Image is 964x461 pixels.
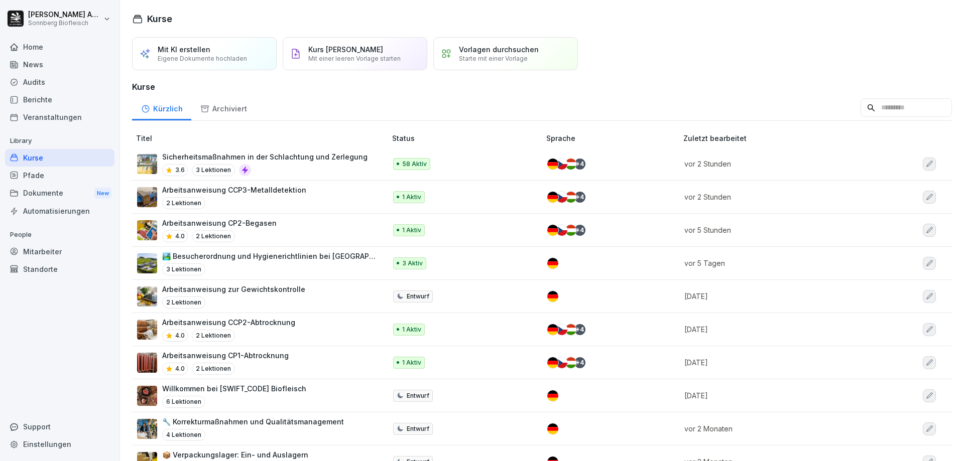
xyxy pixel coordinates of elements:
p: Library [5,133,114,149]
p: Arbeitsanweisung CCP2-Abtrocknung [162,317,295,328]
div: + 4 [574,357,585,368]
p: Arbeitsanweisung CCP3-Metalldetektion [162,185,306,195]
a: Veranstaltungen [5,108,114,126]
div: New [94,188,111,199]
p: 1 Aktiv [402,358,421,367]
p: Sprache [546,133,679,143]
a: Home [5,38,114,56]
p: 1 Aktiv [402,325,421,334]
p: vor 5 Stunden [684,225,871,235]
a: Mitarbeiter [5,243,114,260]
p: 3 Aktiv [402,259,423,268]
img: cz.svg [556,159,567,170]
p: 🔧 Korrekturmaßnahmen und Qualitätsmanagement [162,416,344,427]
p: Arbeitsanweisung zur Gewichtskontrolle [162,284,305,294]
a: News [5,56,114,73]
a: Audits [5,73,114,91]
p: 1 Aktiv [402,226,421,235]
img: de.svg [547,291,558,302]
img: cz.svg [556,225,567,236]
div: Standorte [5,260,114,278]
p: 2 Lektionen [162,296,205,309]
p: People [5,227,114,243]
img: d4g3ucugs9wd5ibohranwvgh.png [137,419,157,439]
img: kcy5zsy084eomyfwy436ysas.png [137,320,157,340]
img: de.svg [547,324,558,335]
div: + 4 [574,192,585,203]
p: 🏞️ Besucherordnung und Hygienerichtlinien bei [GEOGRAPHIC_DATA] [162,251,376,261]
img: hu.svg [565,192,576,203]
a: DokumenteNew [5,184,114,203]
img: hu.svg [565,324,576,335]
p: 3 Lektionen [192,164,235,176]
p: Mit KI erstellen [158,45,210,54]
p: Sonnberg Biofleisch [28,20,101,27]
p: Sicherheitsmaßnahmen in der Schlachtung und Zerlegung [162,151,368,162]
p: [DATE] [684,357,871,368]
p: 2 Lektionen [192,330,235,342]
img: cz.svg [556,192,567,203]
p: [DATE] [684,390,871,401]
img: hu.svg [565,159,576,170]
img: de.svg [547,258,558,269]
p: 4.0 [175,331,185,340]
a: Pfade [5,167,114,184]
a: Berichte [5,91,114,108]
img: gfrt4v3ftnksrv5de50xy3ff.png [137,286,157,306]
p: 3 Lektionen [162,263,205,275]
a: Archiviert [191,95,256,120]
p: Titel [136,133,388,143]
a: Einstellungen [5,435,114,453]
img: de.svg [547,159,558,170]
div: + 4 [574,324,585,335]
p: [DATE] [684,324,871,335]
h1: Kurse [147,12,172,26]
p: [DATE] [684,291,871,301]
img: de.svg [547,390,558,401]
p: Entwurf [407,391,429,400]
div: Dokumente [5,184,114,203]
div: + 4 [574,225,585,236]
p: 2 Lektionen [192,363,235,375]
p: Starte mit einer Vorlage [459,55,528,62]
a: Kürzlich [132,95,191,120]
img: mphigpm8jrcai41dtx68as7p.png [137,353,157,373]
div: + 4 [574,159,585,170]
img: roi77fylcwzaflh0hwjmpm1w.png [137,253,157,273]
p: 2 Lektionen [162,197,205,209]
p: [PERSON_NAME] Anibas [28,11,101,19]
p: Entwurf [407,424,429,433]
a: Kurse [5,149,114,167]
img: cz.svg [556,324,567,335]
p: 📦 Verpackungslager: Ein- und Auslagern [162,449,308,460]
p: Kurs [PERSON_NAME] [308,45,383,54]
img: hu.svg [565,357,576,368]
img: hj9o9v8kzxvzc93uvlzx86ct.png [137,220,157,240]
p: Arbeitsanweisung CP1-Abtrocknung [162,350,289,361]
p: 4 Lektionen [162,429,205,441]
p: Willkommen bei [SWIFT_CODE] Biofleisch [162,383,306,394]
p: 1 Aktiv [402,193,421,202]
h3: Kurse [132,81,952,93]
p: vor 2 Stunden [684,192,871,202]
a: Automatisierungen [5,202,114,220]
img: bg9xlr7342z5nsf7ao8e1prm.png [137,154,157,174]
p: Zuletzt bearbeitet [683,133,883,143]
p: 4.0 [175,364,185,373]
p: 6 Lektionen [162,396,205,408]
p: vor 5 Tagen [684,258,871,268]
p: Arbeitsanweisung CP2-Begasen [162,218,277,228]
p: 2 Lektionen [192,230,235,242]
